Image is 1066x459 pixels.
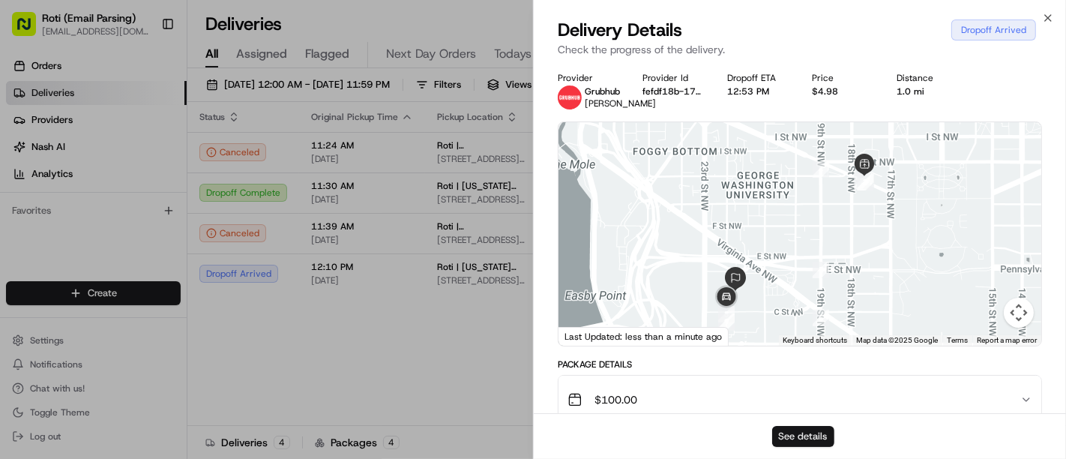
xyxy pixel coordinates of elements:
button: $100.00 [558,376,1041,424]
div: 💻 [127,218,139,230]
img: Google [562,326,612,346]
a: 💻API Documentation [121,211,247,238]
span: Delivery Details [558,18,682,42]
div: Provider [558,72,618,84]
div: Start new chat [51,142,246,157]
span: [PERSON_NAME] [585,97,656,109]
button: fefdf18b-1793-557b-a70a-77906af0eed9 [642,85,703,97]
span: Map data ©2025 Google [856,336,938,344]
span: API Documentation [142,217,241,232]
div: 3 [857,174,873,190]
img: 5e692f75ce7d37001a5d71f1 [558,85,582,109]
button: Map camera controls [1004,298,1034,328]
div: Distance [897,72,957,84]
div: 6 [813,310,829,326]
span: Knowledge Base [30,217,115,232]
span: Grubhub [585,85,620,97]
div: 1.0 mi [897,85,957,97]
button: Start new chat [255,147,273,165]
img: 1736555255976-a54dd68f-1ca7-489b-9aae-adbdc363a1c4 [15,142,42,169]
div: 2 [854,172,870,189]
a: 📗Knowledge Base [9,211,121,238]
div: Price [812,72,873,84]
input: Clear [39,96,247,112]
a: Open this area in Google Maps (opens a new window) [562,326,612,346]
div: 📗 [15,218,27,230]
div: We're available if you need us! [51,157,190,169]
div: Provider Id [642,72,703,84]
p: Check the progress of the delivery. [558,42,1042,57]
a: Report a map error [977,336,1037,344]
div: Dropoff ETA [727,72,788,84]
span: $100.00 [594,392,637,407]
img: Nash [15,14,45,44]
div: Last Updated: less than a minute ago [558,327,729,346]
a: Terms (opens in new tab) [947,336,968,344]
div: 12:53 PM [727,85,788,97]
div: 5 [813,262,829,278]
div: 9 [718,313,735,330]
button: Keyboard shortcuts [783,335,847,346]
div: 4 [813,161,829,178]
a: Powered byPylon [106,253,181,265]
span: Pylon [149,253,181,265]
p: Welcome 👋 [15,59,273,83]
div: $4.98 [812,85,873,97]
div: Package Details [558,358,1042,370]
button: See details [772,426,834,447]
